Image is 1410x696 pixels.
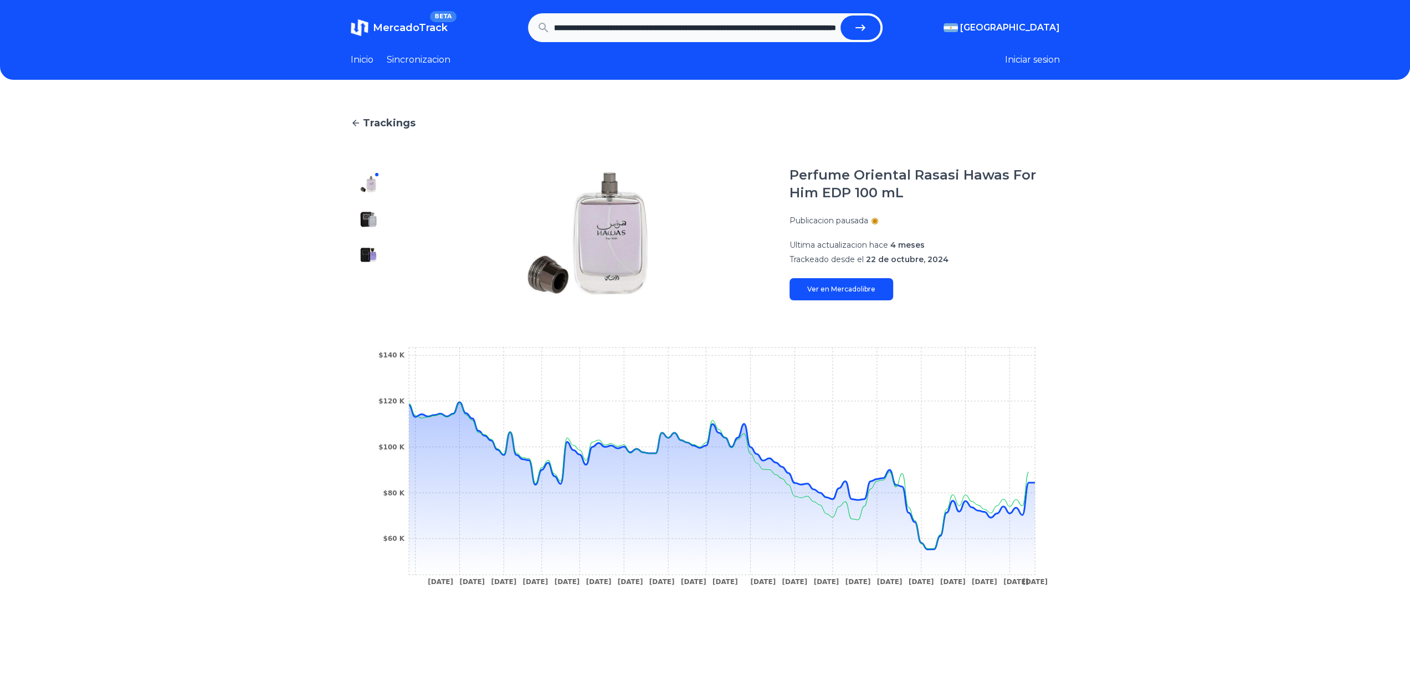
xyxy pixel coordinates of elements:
tspan: [DATE] [459,578,485,586]
tspan: [DATE] [617,578,643,586]
img: Argentina [944,23,958,32]
tspan: [DATE] [712,578,737,586]
tspan: [DATE] [491,578,516,586]
span: [GEOGRAPHIC_DATA] [960,21,1060,34]
span: Trackings [363,115,416,131]
tspan: [DATE] [876,578,902,586]
tspan: [DATE] [680,578,706,586]
tspan: [DATE] [782,578,807,586]
img: Perfume Oriental Rasasi Hawas For Him EDP 100 mL [360,175,377,193]
span: MercadoTrack [373,22,448,34]
tspan: $60 K [383,535,404,543]
span: 22 de octubre, 2024 [866,254,948,264]
span: BETA [430,11,456,22]
tspan: [DATE] [971,578,997,586]
img: Perfume Oriental Rasasi Hawas For Him EDP 100 mL [360,246,377,264]
img: MercadoTrack [351,19,368,37]
tspan: $140 K [378,351,405,359]
img: Perfume Oriental Rasasi Hawas For Him EDP 100 mL [360,211,377,228]
a: MercadoTrackBETA [351,19,448,37]
tspan: [DATE] [1003,578,1028,586]
button: [GEOGRAPHIC_DATA] [944,21,1060,34]
tspan: $120 K [378,397,405,405]
tspan: [DATE] [908,578,934,586]
img: Perfume Oriental Rasasi Hawas For Him EDP 100 mL [408,166,767,300]
tspan: [DATE] [428,578,453,586]
tspan: $80 K [383,489,404,497]
a: Sincronizacion [387,53,450,66]
h1: Perfume Oriental Rasasi Hawas For Him EDP 100 mL [789,166,1060,202]
a: Inicio [351,53,373,66]
span: 4 meses [890,240,925,250]
tspan: [DATE] [649,578,674,586]
tspan: [DATE] [554,578,580,586]
p: Publicacion pausada [789,215,868,226]
button: Iniciar sesion [1005,53,1060,66]
a: Ver en Mercadolibre [789,278,893,300]
tspan: [DATE] [522,578,548,586]
span: Ultima actualizacion hace [789,240,888,250]
tspan: [DATE] [586,578,611,586]
span: Trackeado desde el [789,254,864,264]
tspan: $100 K [378,443,405,451]
tspan: [DATE] [813,578,839,586]
a: Trackings [351,115,1060,131]
tspan: [DATE] [750,578,776,586]
tspan: [DATE] [845,578,870,586]
tspan: [DATE] [1022,578,1048,586]
tspan: [DATE] [940,578,965,586]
